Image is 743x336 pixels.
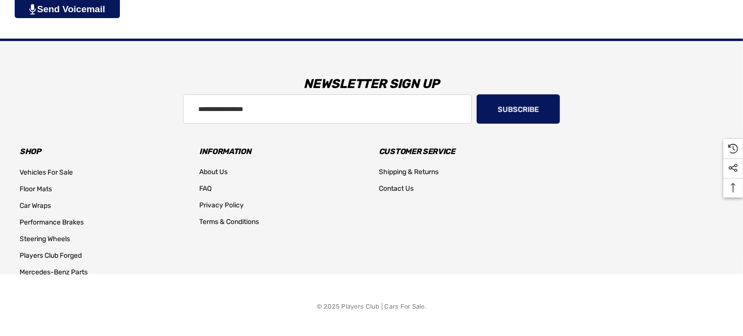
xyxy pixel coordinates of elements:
[379,168,439,176] span: Shipping & Returns
[728,144,738,154] svg: Recently Viewed
[20,231,70,247] a: Steering Wheels
[199,164,228,180] a: About Us
[20,251,82,260] span: Players Club Forged
[20,202,51,210] span: Car Wraps
[20,185,52,193] span: Floor Mats
[379,164,439,180] a: Shipping & Returns
[29,4,36,15] img: PjwhLS0gR2VuZXJhdG9yOiBHcmF2aXQuaW8gLS0+PHN2ZyB4bWxucz0iaHR0cDovL3d3dy53My5vcmcvMjAwMC9zdmciIHhtb...
[199,180,211,197] a: FAQ
[199,201,244,209] span: Privacy Policy
[20,268,88,276] span: Mercedes-Benz Parts
[379,184,414,193] span: Contact Us
[199,197,244,214] a: Privacy Policy
[20,247,82,264] a: Players Club Forged
[20,264,88,281] a: Mercedes-Benz Parts
[199,214,259,230] a: Terms & Conditions
[317,300,426,313] p: © 2025 Players Club | Cars For Sale.
[20,198,51,214] a: Car Wraps
[199,145,364,158] h3: Information
[728,163,738,173] svg: Social Media
[12,69,731,99] h3: Newsletter Sign Up
[20,218,84,226] span: Performance Brakes
[379,145,544,158] h3: Customer Service
[723,183,743,193] svg: Top
[20,181,52,198] a: Floor Mats
[20,168,73,177] span: Vehicles For Sale
[379,180,414,197] a: Contact Us
[20,214,84,231] a: Performance Brakes
[199,184,211,193] span: FAQ
[20,164,73,181] a: Vehicles For Sale
[20,145,185,158] h3: Shop
[199,218,259,226] span: Terms & Conditions
[20,235,70,243] span: Steering Wheels
[477,94,560,124] button: Subscribe
[199,168,228,176] span: About Us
